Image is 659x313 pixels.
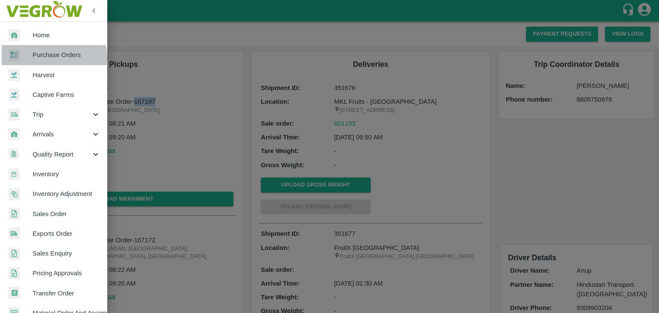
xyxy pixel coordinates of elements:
img: sales [9,247,20,260]
span: Arrivals [33,129,91,139]
img: reciept [9,49,20,61]
img: harvest [9,69,20,81]
img: qualityReport [9,149,19,160]
img: delivery [9,108,20,121]
img: whArrival [9,29,20,42]
span: Purchase Orders [33,50,100,60]
img: sales [9,267,20,280]
span: Trip [33,110,91,119]
span: Captive Farms [33,90,100,99]
span: Sales Enquiry [33,249,100,258]
img: sales [9,208,20,220]
span: Transfer Order [33,289,100,298]
span: Sales Order [33,209,100,219]
span: Quality Report [33,150,91,159]
span: Inventory [33,169,100,179]
img: whTransfer [9,287,20,299]
img: shipments [9,227,20,240]
span: Inventory Adjustment [33,189,100,199]
img: harvest [9,88,20,101]
img: whInventory [9,168,20,181]
img: whArrival [9,128,20,141]
img: inventory [9,188,20,200]
span: Home [33,30,100,40]
span: Exports Order [33,229,100,238]
span: Pricing Approvals [33,268,100,278]
span: Harvest [33,70,100,80]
